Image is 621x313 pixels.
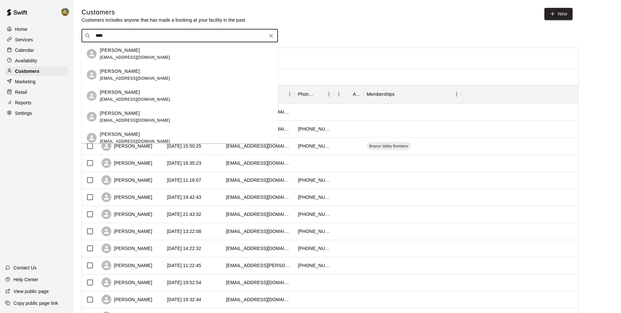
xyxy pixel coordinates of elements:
[100,89,140,96] p: [PERSON_NAME]
[395,90,404,99] button: Sort
[82,29,278,42] div: Search customers by name or email
[226,279,291,286] div: khvann40@gmail.com
[167,177,201,183] div: 2025-08-16 11:16:07
[100,131,140,138] p: [PERSON_NAME]
[226,160,291,166] div: aggieparr@yahoo.com
[5,77,68,87] div: Marketing
[101,243,152,253] div: [PERSON_NAME]
[87,112,97,122] div: Savannah Fobbs
[367,143,411,149] span: Brazos Valley Bombers
[5,24,68,34] a: Home
[353,85,360,103] div: Age
[15,110,32,116] p: Settings
[167,228,201,235] div: 2025-08-12 13:22:08
[101,278,152,287] div: [PERSON_NAME]
[101,209,152,219] div: [PERSON_NAME]
[13,264,37,271] p: Contact Us
[452,89,462,99] button: Menu
[15,36,33,43] p: Services
[100,76,170,81] span: [EMAIL_ADDRESS][DOMAIN_NAME]
[100,110,140,117] p: [PERSON_NAME]
[5,45,68,55] div: Calendar
[167,160,201,166] div: 2025-08-16 16:35:23
[285,89,295,99] button: Menu
[226,245,291,252] div: chwilson93@yahoo.com
[226,228,291,235] div: jerilyn1985@yahoo.com
[226,194,291,200] div: hawkins3330@gmail.com
[226,211,291,218] div: tayl0rcar3y@gmail.com
[226,143,291,149] div: uri@bvbombers.com
[82,8,247,17] h5: Customers
[298,126,331,132] div: +19796761854
[100,118,170,123] span: [EMAIL_ADDRESS][DOMAIN_NAME]
[15,89,27,95] p: Retail
[15,26,27,32] p: Home
[298,211,331,218] div: +12542520953
[315,90,324,99] button: Sort
[167,194,201,200] div: 2025-08-14 19:42:43
[15,68,39,74] p: Customers
[101,158,152,168] div: [PERSON_NAME]
[226,296,291,303] div: nashco3@outlook.com
[266,31,276,40] button: Clear
[298,85,315,103] div: Phone Number
[223,85,295,103] div: Email
[167,279,201,286] div: 2025-08-05 19:52:54
[100,68,140,75] p: [PERSON_NAME]
[167,245,201,252] div: 2025-08-06 14:22:32
[544,8,573,20] a: New
[13,288,49,295] p: View public page
[101,192,152,202] div: [PERSON_NAME]
[101,295,152,304] div: [PERSON_NAME]
[334,85,363,103] div: Age
[298,143,331,149] div: +19794123698
[298,228,331,235] div: +19797771133
[363,85,462,103] div: Memberships
[5,87,68,97] a: Retail
[60,5,74,18] div: Jhonny Montoya
[87,70,97,80] div: Francisco Herrera
[82,17,247,23] p: Customers includes anyone that has made a booking at your facility in the past.
[13,300,58,306] p: Copy public page link
[167,143,201,149] div: 2025-08-17 15:50:25
[87,133,97,143] div: Francisco Calzada
[5,66,68,76] a: Customers
[101,175,152,185] div: [PERSON_NAME]
[15,78,36,85] p: Marketing
[87,91,97,101] div: Frank Beardsley
[101,226,152,236] div: [PERSON_NAME]
[367,85,395,103] div: Memberships
[298,245,331,252] div: +15126296700
[167,262,201,269] div: 2025-08-06 11:22:45
[15,57,37,64] p: Availability
[100,139,170,144] span: [EMAIL_ADDRESS][DOMAIN_NAME]
[101,261,152,270] div: [PERSON_NAME]
[100,55,170,60] span: [EMAIL_ADDRESS][DOMAIN_NAME]
[5,108,68,118] a: Settings
[100,47,140,54] p: [PERSON_NAME]
[5,98,68,108] a: Reports
[344,90,353,99] button: Sort
[61,8,69,16] img: Jhonny Montoya
[167,211,201,218] div: 2025-08-12 21:43:32
[100,97,170,102] span: [EMAIL_ADDRESS][DOMAIN_NAME]
[226,262,291,269] div: abby.a.thielen@gmail.com
[295,85,334,103] div: Phone Number
[5,35,68,45] a: Services
[5,56,68,66] a: Availability
[87,49,97,59] div: Mary Fobbs
[15,47,34,53] p: Calendar
[367,142,411,150] div: Brazos Valley Bombers
[298,177,331,183] div: +19794505753
[334,89,344,99] button: Menu
[15,99,31,106] p: Reports
[298,262,331,269] div: +19792196649
[324,89,334,99] button: Menu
